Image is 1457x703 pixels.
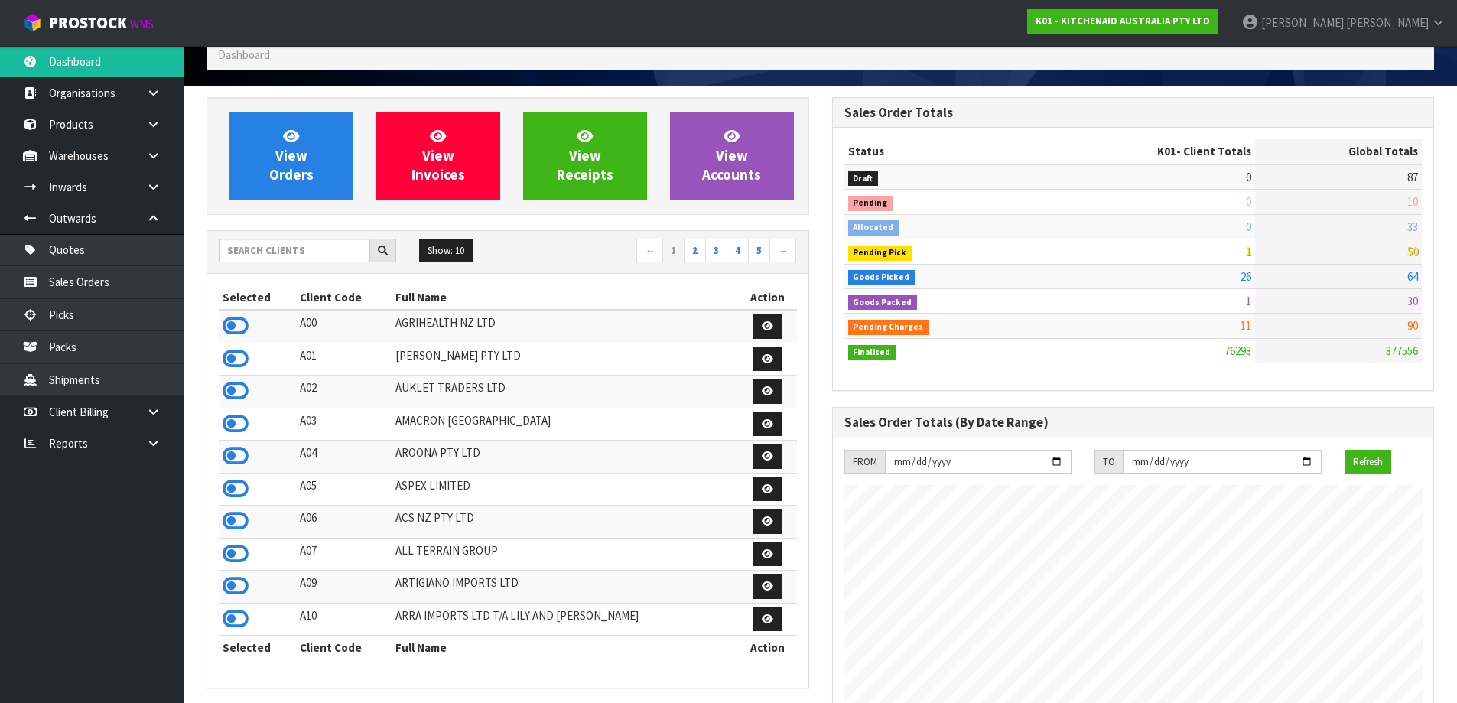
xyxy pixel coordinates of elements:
strong: K01 - KITCHENAID AUSTRALIA PTY LTD [1036,15,1210,28]
span: Draft [848,171,879,187]
div: TO [1094,450,1123,474]
td: A02 [296,376,392,408]
span: 76293 [1224,343,1251,358]
th: Client Code [296,636,392,660]
th: Status [844,139,1036,164]
span: Dashboard [218,47,270,62]
span: 64 [1407,269,1418,284]
span: Finalised [848,345,896,360]
span: Pending Charges [848,320,929,335]
td: AUKLET TRADERS LTD [392,376,738,408]
span: Pending Pick [848,246,912,261]
a: 2 [684,239,706,263]
span: Allocated [848,220,899,236]
td: ACS NZ PTY LTD [392,506,738,539]
div: FROM [844,450,885,474]
td: A10 [296,603,392,636]
a: 4 [727,239,749,263]
a: 3 [705,239,727,263]
span: 0 [1246,170,1251,184]
th: Full Name [392,636,738,660]
th: Global Totals [1255,139,1422,164]
span: [PERSON_NAME] [1261,15,1344,30]
th: Action [739,285,797,310]
a: K01 - KITCHENAID AUSTRALIA PTY LTD [1027,9,1218,34]
button: Refresh [1345,450,1391,474]
h3: Sales Order Totals (By Date Range) [844,415,1423,430]
span: ProStock [49,13,127,33]
span: 0 [1246,194,1251,209]
span: 10 [1407,194,1418,209]
th: Full Name [392,285,738,310]
input: Search clients [219,239,370,262]
a: ViewAccounts [670,112,794,200]
a: ViewReceipts [523,112,647,200]
span: View Accounts [702,127,761,184]
span: 1 [1246,244,1251,259]
td: ARTIGIANO IMPORTS LTD [392,571,738,604]
th: Action [739,636,797,660]
span: View Receipts [557,127,613,184]
th: - Client Totals [1035,139,1255,164]
a: 1 [662,239,685,263]
span: [PERSON_NAME] [1346,15,1429,30]
span: 0 [1246,220,1251,234]
a: ViewInvoices [376,112,500,200]
th: Selected [219,285,296,310]
td: A05 [296,473,392,506]
span: 11 [1241,318,1251,333]
td: A01 [296,343,392,376]
td: A06 [296,506,392,539]
a: 5 [748,239,770,263]
td: [PERSON_NAME] PTY LTD [392,343,738,376]
span: 30 [1407,294,1418,308]
span: View Invoices [411,127,465,184]
img: cube-alt.png [23,13,42,32]
span: 50 [1407,244,1418,259]
span: Pending [848,196,893,211]
td: A04 [296,441,392,474]
span: 33 [1407,220,1418,234]
td: A00 [296,310,392,343]
td: A03 [296,408,392,441]
span: Goods Picked [848,270,916,285]
span: 87 [1407,170,1418,184]
small: WMS [130,17,154,31]
td: A07 [296,538,392,571]
td: ARRA IMPORTS LTD T/A LILY AND [PERSON_NAME] [392,603,738,636]
button: Show: 10 [419,239,473,263]
th: Selected [219,636,296,660]
a: ← [636,239,663,263]
span: 1 [1246,294,1251,308]
td: AGRIHEALTH NZ LTD [392,310,738,343]
span: K01 [1157,144,1176,158]
span: 26 [1241,269,1251,284]
span: 90 [1407,318,1418,333]
span: 377556 [1386,343,1418,358]
span: Goods Packed [848,295,918,311]
th: Client Code [296,285,392,310]
a: ViewOrders [229,112,353,200]
nav: Page navigation [519,239,797,265]
span: View Orders [269,127,314,184]
td: AROONA PTY LTD [392,441,738,474]
td: AMACRON [GEOGRAPHIC_DATA] [392,408,738,441]
a: → [769,239,796,263]
h3: Sales Order Totals [844,106,1423,120]
td: ASPEX LIMITED [392,473,738,506]
td: ALL TERRAIN GROUP [392,538,738,571]
td: A09 [296,571,392,604]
